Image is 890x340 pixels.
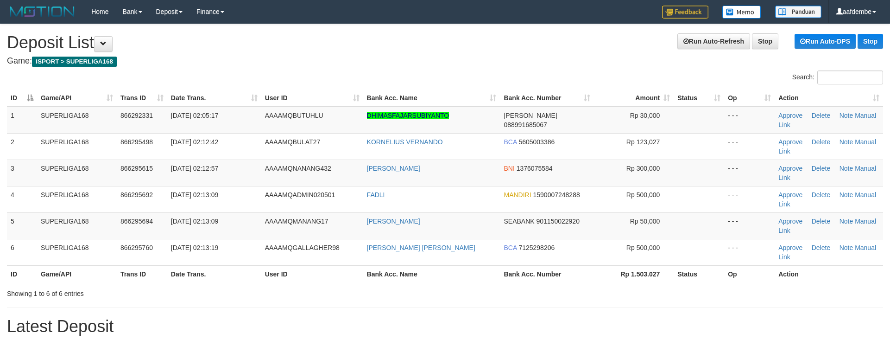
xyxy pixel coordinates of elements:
a: Approve [778,244,802,251]
span: [DATE] 02:12:42 [171,138,218,146]
a: Approve [778,165,802,172]
td: SUPERLIGA168 [37,239,117,265]
span: Copy 7125298206 to clipboard [518,244,555,251]
th: Trans ID [117,265,167,282]
th: ID: activate to sort column descending [7,90,37,107]
span: [DATE] 02:13:09 [171,191,218,199]
span: [DATE] 02:12:57 [171,165,218,172]
span: [DATE] 02:13:19 [171,244,218,251]
td: - - - [724,239,775,265]
td: - - - [724,186,775,212]
span: [DATE] 02:05:17 [171,112,218,119]
span: [DATE] 02:13:09 [171,218,218,225]
th: Status [674,265,724,282]
span: 866295692 [120,191,153,199]
a: Delete [812,165,830,172]
span: SEABANK [504,218,534,225]
span: Copy 1376075584 to clipboard [517,165,553,172]
th: Amount: activate to sort column ascending [594,90,674,107]
th: Bank Acc. Name [363,265,500,282]
a: Manual Link [778,138,876,155]
span: BNI [504,165,514,172]
td: SUPERLIGA168 [37,133,117,160]
span: Rp 123,027 [626,138,660,146]
a: Delete [812,244,830,251]
a: Note [840,165,853,172]
span: Rp 500,000 [626,244,660,251]
a: Manual Link [778,112,876,128]
span: Copy 901150022920 to clipboard [537,218,580,225]
img: MOTION_logo.png [7,5,77,19]
a: Note [840,218,853,225]
span: [PERSON_NAME] [504,112,557,119]
th: Rp 1.503.027 [594,265,674,282]
img: Feedback.jpg [662,6,708,19]
th: ID [7,265,37,282]
h1: Deposit List [7,33,883,52]
span: AAAAMQBULAT27 [265,138,321,146]
a: KORNELIUS VERNANDO [367,138,443,146]
span: Rp 300,000 [626,165,660,172]
span: Copy 5605003386 to clipboard [518,138,555,146]
a: Delete [812,218,830,225]
th: Status: activate to sort column ascending [674,90,724,107]
th: Date Trans. [167,265,261,282]
h4: Game: [7,57,883,66]
td: 1 [7,107,37,134]
th: User ID: activate to sort column ascending [261,90,363,107]
div: Showing 1 to 6 of 6 entries [7,285,364,298]
a: Approve [778,191,802,199]
span: Rp 30,000 [630,112,660,119]
a: Manual Link [778,244,876,261]
th: Game/API [37,265,117,282]
td: 3 [7,160,37,186]
span: 866295615 [120,165,153,172]
span: ISPORT > SUPERLIGA168 [32,57,117,67]
th: Action: activate to sort column ascending [775,90,883,107]
td: 4 [7,186,37,212]
td: - - - [724,133,775,160]
th: Trans ID: activate to sort column ascending [117,90,167,107]
th: User ID [261,265,363,282]
td: SUPERLIGA168 [37,212,117,239]
td: SUPERLIGA168 [37,107,117,134]
label: Search: [792,71,883,84]
span: Rp 500,000 [626,191,660,199]
th: Game/API: activate to sort column ascending [37,90,117,107]
a: Run Auto-Refresh [677,33,750,49]
td: - - - [724,160,775,186]
span: BCA [504,244,517,251]
a: [PERSON_NAME] [367,165,420,172]
th: Bank Acc. Number [500,265,594,282]
a: FADLI [367,191,385,199]
a: Note [840,112,853,119]
td: - - - [724,107,775,134]
span: 866295694 [120,218,153,225]
img: Button%20Memo.svg [722,6,761,19]
a: Delete [812,191,830,199]
span: 866292331 [120,112,153,119]
span: AAAAMQNANANG432 [265,165,331,172]
h1: Latest Deposit [7,317,883,336]
img: panduan.png [775,6,821,18]
span: AAAAMQBUTUHLU [265,112,323,119]
span: 866295760 [120,244,153,251]
a: DHIMASFAJARSUBIYANTO [367,112,449,119]
a: Note [840,191,853,199]
span: Rp 50,000 [630,218,660,225]
td: - - - [724,212,775,239]
a: Stop [858,34,883,49]
span: AAAAMQMANANG17 [265,218,328,225]
td: SUPERLIGA168 [37,186,117,212]
td: 2 [7,133,37,160]
a: Approve [778,112,802,119]
a: Manual Link [778,191,876,208]
a: Approve [778,138,802,146]
input: Search: [817,71,883,84]
a: Delete [812,112,830,119]
span: MANDIRI [504,191,531,199]
span: AAAAMQGALLAGHER98 [265,244,340,251]
a: Manual Link [778,218,876,234]
span: AAAAMQADMIN020501 [265,191,335,199]
th: Bank Acc. Name: activate to sort column ascending [363,90,500,107]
